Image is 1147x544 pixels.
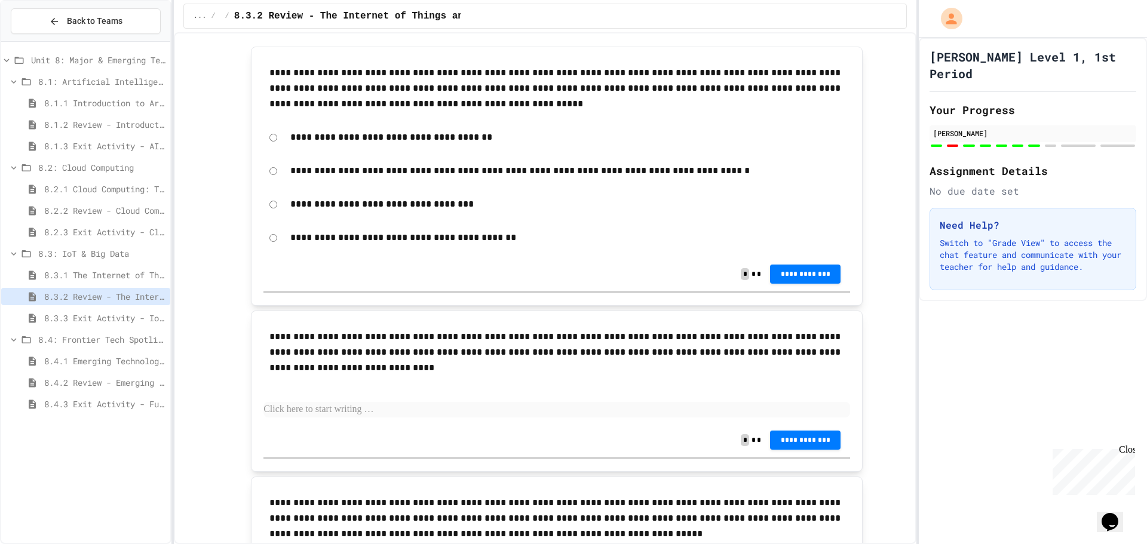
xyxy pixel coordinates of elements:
span: 8.3.3 Exit Activity - IoT Data Detective Challenge [44,312,165,324]
span: 8.2: Cloud Computing [38,161,165,174]
span: 8.4: Frontier Tech Spotlight [38,333,165,346]
span: / [211,11,215,21]
div: No due date set [930,184,1136,198]
button: Back to Teams [11,8,161,34]
span: 8.2.2 Review - Cloud Computing [44,204,165,217]
span: Back to Teams [67,15,122,27]
span: 8.1.3 Exit Activity - AI Detective [44,140,165,152]
span: 8.4.2 Review - Emerging Technologies: Shaping Our Digital Future [44,376,165,389]
span: 8.3: IoT & Big Data [38,247,165,260]
span: 8.3.2 Review - The Internet of Things and Big Data [44,290,165,303]
div: [PERSON_NAME] [933,128,1133,139]
span: 8.3.1 The Internet of Things and Big Data: Our Connected Digital World [44,269,165,281]
span: 8.4.3 Exit Activity - Future Tech Challenge [44,398,165,410]
span: 8.2.3 Exit Activity - Cloud Service Detective [44,226,165,238]
h1: [PERSON_NAME] Level 1, 1st Period [930,48,1136,82]
div: My Account [928,5,965,32]
span: 8.1.2 Review - Introduction to Artificial Intelligence [44,118,165,131]
span: / [225,11,229,21]
h2: Your Progress [930,102,1136,118]
iframe: chat widget [1097,496,1135,532]
span: 8.1.1 Introduction to Artificial Intelligence [44,97,165,109]
p: Switch to "Grade View" to access the chat feature and communicate with your teacher for help and ... [940,237,1126,273]
span: 8.4.1 Emerging Technologies: Shaping Our Digital Future [44,355,165,367]
span: 8.1: Artificial Intelligence Basics [38,75,165,88]
h3: Need Help? [940,218,1126,232]
span: ... [194,11,207,21]
iframe: chat widget [1048,444,1135,495]
span: 8.2.1 Cloud Computing: Transforming the Digital World [44,183,165,195]
h2: Assignment Details [930,162,1136,179]
span: 8.3.2 Review - The Internet of Things and Big Data [234,9,521,23]
span: Unit 8: Major & Emerging Technologies [31,54,165,66]
div: Chat with us now!Close [5,5,82,76]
